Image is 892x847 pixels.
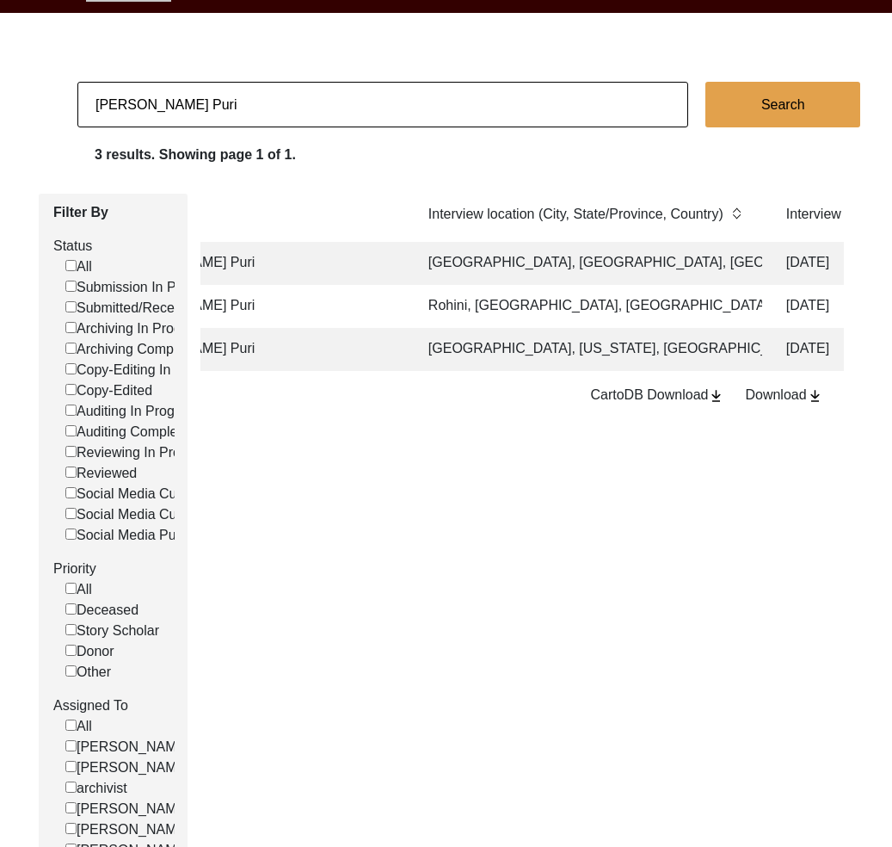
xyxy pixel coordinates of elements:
input: [PERSON_NAME] [65,802,77,813]
input: All [65,583,77,594]
label: Social Media Curation In Progress [65,484,286,504]
input: Deceased [65,603,77,615]
label: Interview location (City, State/Province, Country) [428,204,723,225]
button: Search [705,82,860,127]
td: [PERSON_NAME] Puri [103,242,404,285]
label: Social Media Published [65,525,219,546]
label: Archiving In Progress [65,318,207,339]
input: Copy-Edited [65,384,77,395]
label: Auditing In Progress [65,401,200,422]
label: 3 results. Showing page 1 of 1. [95,145,296,165]
input: Social Media Curated [65,508,77,519]
td: Rohini, [GEOGRAPHIC_DATA], [GEOGRAPHIC_DATA] [418,285,762,328]
input: Submitted/Received [65,301,77,312]
input: All [65,260,77,271]
label: Copy-Editing In Progress [65,360,230,380]
label: Submission In Progress [65,277,222,298]
label: Archiving Completed [65,339,204,360]
div: Download [745,385,822,405]
label: Donor [65,641,114,662]
input: Auditing In Progress [65,405,77,416]
img: download-button.png [708,388,724,404]
td: [PERSON_NAME] Puri [103,328,404,371]
input: archivist [65,782,77,793]
input: Auditing Completed [65,425,77,436]
label: [PERSON_NAME] [65,799,190,819]
label: archivist [65,778,127,799]
label: Copy-Edited [65,380,152,401]
input: Reviewed [65,467,77,478]
label: [PERSON_NAME] [65,737,190,757]
label: Other [65,662,111,683]
label: Reviewing In Progress [65,442,214,463]
input: Story Scholar [65,624,77,635]
input: Social Media Published [65,529,77,540]
label: Status [53,236,175,257]
img: download-button.png [807,388,823,404]
label: All [65,716,92,737]
input: Social Media Curation In Progress [65,487,77,498]
td: [GEOGRAPHIC_DATA], [GEOGRAPHIC_DATA], [GEOGRAPHIC_DATA] [418,242,762,285]
label: Assigned To [53,696,175,716]
input: Submission In Progress [65,281,77,292]
td: [GEOGRAPHIC_DATA], [US_STATE], [GEOGRAPHIC_DATA] [418,328,762,371]
label: [PERSON_NAME] [65,757,190,778]
input: Search... [77,82,688,127]
input: Reviewing In Progress [65,446,77,457]
img: sort-button.png [730,204,742,223]
label: Story Scholar [65,621,159,641]
label: Social Media Curated [65,504,208,525]
input: Donor [65,645,77,656]
input: [PERSON_NAME] [65,740,77,751]
input: Archiving In Progress [65,322,77,333]
input: Other [65,665,77,677]
input: Archiving Completed [65,343,77,354]
label: Deceased [65,600,138,621]
label: All [65,579,92,600]
input: Copy-Editing In Progress [65,363,77,374]
label: Reviewed [65,463,137,484]
input: [PERSON_NAME] [65,761,77,772]
label: [PERSON_NAME] [65,819,190,840]
label: Priority [53,559,175,579]
label: Auditing Completed [65,422,197,442]
label: All [65,257,92,277]
div: CartoDB Download [590,385,724,405]
input: [PERSON_NAME] [65,823,77,834]
label: Filter By [53,202,175,223]
label: Submitted/Received [65,298,200,318]
input: All [65,720,77,731]
td: [PERSON_NAME] Puri [103,285,404,328]
label: Interview Date [786,204,874,225]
